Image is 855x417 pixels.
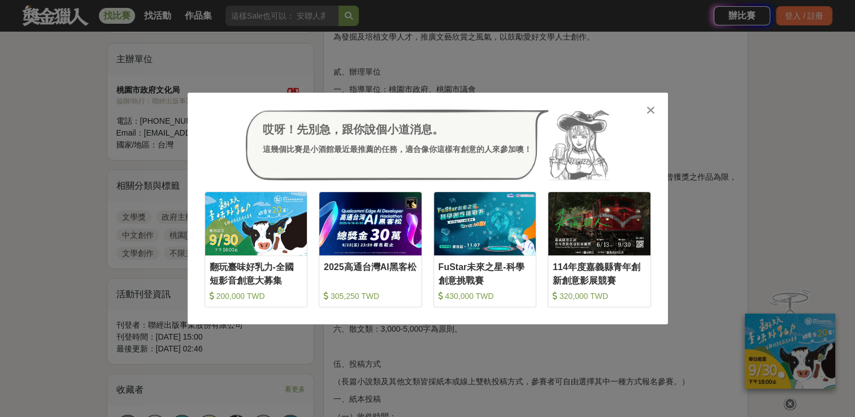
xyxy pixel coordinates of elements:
[439,260,532,286] div: FuStar未來之星-科學創意挑戰賽
[324,260,417,286] div: 2025高通台灣AI黑客松
[434,192,536,255] img: Cover Image
[319,192,422,255] img: Cover Image
[205,192,307,255] img: Cover Image
[263,144,532,155] div: 這幾個比賽是小酒館最近最推薦的任務，適合像你這樣有創意的人來參加噢！
[319,192,422,307] a: Cover Image2025高通台灣AI黑客松 305,250 TWD
[553,290,646,302] div: 320,000 TWD
[210,290,303,302] div: 200,000 TWD
[553,260,646,286] div: 114年度嘉義縣青年創新創意影展競賽
[324,290,417,302] div: 305,250 TWD
[433,192,537,307] a: Cover ImageFuStar未來之星-科學創意挑戰賽 430,000 TWD
[263,121,532,138] div: 哎呀！先別急，跟你說個小道消息。
[548,192,651,307] a: Cover Image114年度嘉義縣青年創新創意影展競賽 320,000 TWD
[439,290,532,302] div: 430,000 TWD
[210,260,303,286] div: 翻玩臺味好乳力-全國短影音創意大募集
[548,192,650,255] img: Cover Image
[549,110,610,181] img: Avatar
[205,192,308,307] a: Cover Image翻玩臺味好乳力-全國短影音創意大募集 200,000 TWD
